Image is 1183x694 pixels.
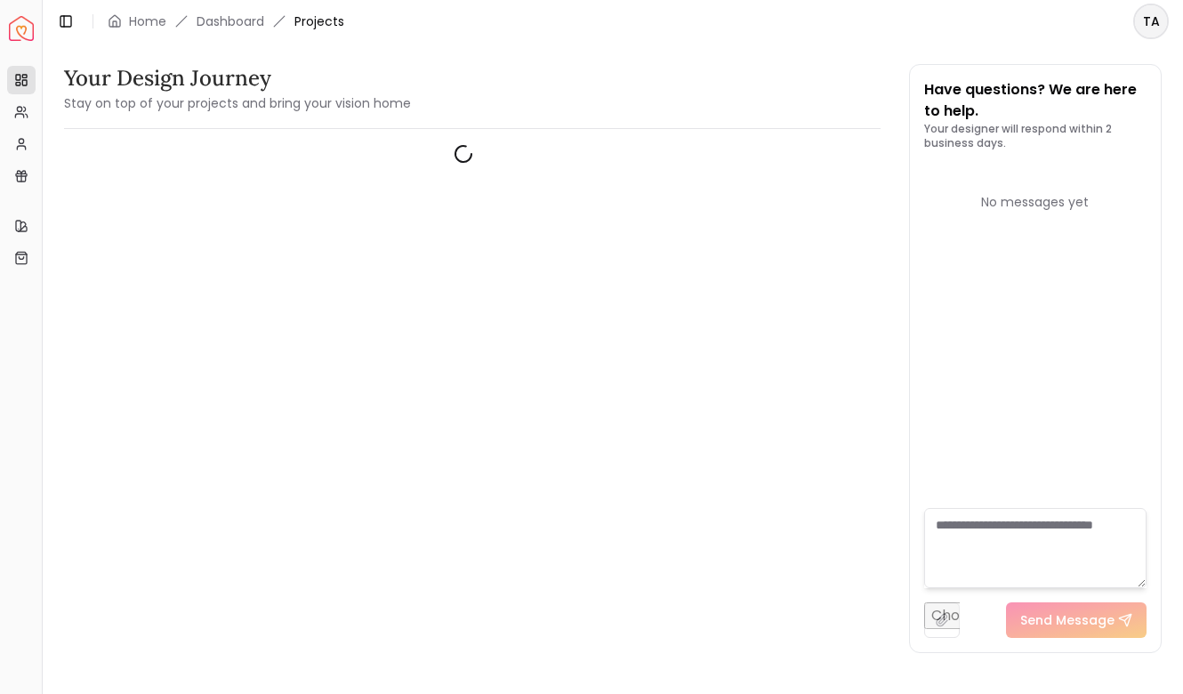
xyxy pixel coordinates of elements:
a: Home [129,12,166,30]
nav: breadcrumb [108,12,344,30]
a: Spacejoy [9,16,34,41]
small: Stay on top of your projects and bring your vision home [64,94,411,112]
p: Have questions? We are here to help. [924,79,1147,122]
button: TA [1133,4,1169,39]
img: Spacejoy Logo [9,16,34,41]
a: Dashboard [197,12,264,30]
p: Your designer will respond within 2 business days. [924,122,1147,150]
div: No messages yet [924,193,1147,211]
h3: Your Design Journey [64,64,411,93]
span: TA [1135,5,1167,37]
span: Projects [294,12,344,30]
